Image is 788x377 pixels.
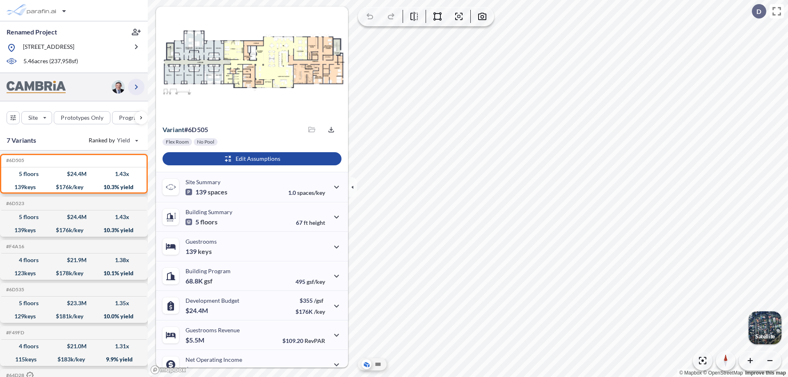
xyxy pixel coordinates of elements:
[186,336,206,344] p: $5.5M
[186,218,218,226] p: 5
[186,208,232,215] p: Building Summary
[112,80,125,94] img: user logo
[296,219,325,226] p: 67
[7,135,37,145] p: 7 Variants
[745,370,786,376] a: Improve this map
[314,308,325,315] span: /key
[186,247,212,256] p: 139
[703,370,743,376] a: OpenStreetMap
[749,311,781,344] button: Switcher ImageSatellite
[150,365,186,375] a: Mapbox homepage
[295,278,325,285] p: 495
[163,126,208,134] p: # 6d505
[373,359,383,369] button: Site Plan
[186,238,217,245] p: Guestrooms
[288,189,325,196] p: 1.0
[362,359,371,369] button: Aerial View
[186,327,240,334] p: Guestrooms Revenue
[290,367,325,374] p: 45.0%
[28,114,38,122] p: Site
[309,219,325,226] span: height
[282,337,325,344] p: $109.20
[163,152,341,165] button: Edit Assumptions
[61,114,103,122] p: Prototypes Only
[307,278,325,285] span: gsf/key
[198,247,212,256] span: keys
[54,111,110,124] button: Prototypes Only
[200,218,218,226] span: floors
[112,111,156,124] button: Program
[307,367,325,374] span: margin
[5,201,24,206] h5: Click to copy the code
[186,366,206,374] p: $2.5M
[166,139,189,145] p: Flex Room
[7,81,66,94] img: BrandImage
[186,277,213,285] p: 68.8K
[749,311,781,344] img: Switcher Image
[186,188,227,196] p: 139
[186,267,231,274] p: Building Program
[236,155,280,163] p: Edit Assumptions
[208,188,227,196] span: spaces
[295,308,325,315] p: $176K
[186,178,220,185] p: Site Summary
[186,306,209,315] p: $24.4M
[297,189,325,196] span: spaces/key
[204,277,213,285] span: gsf
[21,111,52,124] button: Site
[295,297,325,304] p: $355
[755,333,775,340] p: Satellite
[5,158,24,163] h5: Click to copy the code
[23,57,78,66] p: 5.46 acres ( 237,958 sf)
[186,356,242,363] p: Net Operating Income
[314,297,323,304] span: /gsf
[117,136,131,144] span: Yield
[304,219,308,226] span: ft
[305,337,325,344] span: RevPAR
[119,114,142,122] p: Program
[186,297,239,304] p: Development Budget
[23,43,74,53] p: [STREET_ADDRESS]
[5,287,24,292] h5: Click to copy the code
[163,126,184,133] span: Variant
[5,330,24,336] h5: Click to copy the code
[197,139,214,145] p: No Pool
[5,244,24,249] h5: Click to copy the code
[756,8,761,15] p: D
[82,134,144,147] button: Ranked by Yield
[7,27,57,37] p: Renamed Project
[679,370,702,376] a: Mapbox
